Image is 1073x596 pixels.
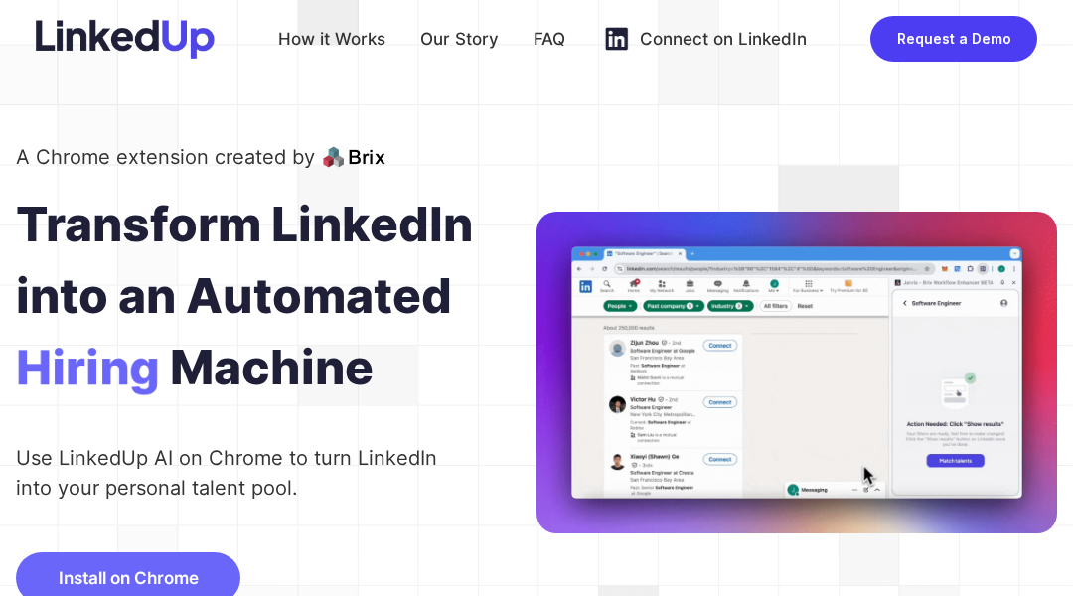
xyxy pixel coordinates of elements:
div: FAQ [534,23,565,55]
div: Our Story [420,23,499,55]
span: Install on Chrome [59,568,199,588]
button: Request a Demo [870,16,1037,62]
div: Transform LinkedIn [16,189,536,260]
div: A Chrome extension created by [16,141,315,173]
span: Machine [170,332,374,403]
div: Connect on LinkedIn [640,23,807,55]
span: Hiring [16,332,160,403]
img: brix [323,145,385,169]
img: bg [536,212,1057,533]
div: How it Works [278,23,385,55]
div: into an Automated [16,260,536,332]
img: linkedin [600,23,632,55]
div: Use LinkedUp AI on Chrome to turn LinkedIn into your personal talent pool. [16,443,455,503]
